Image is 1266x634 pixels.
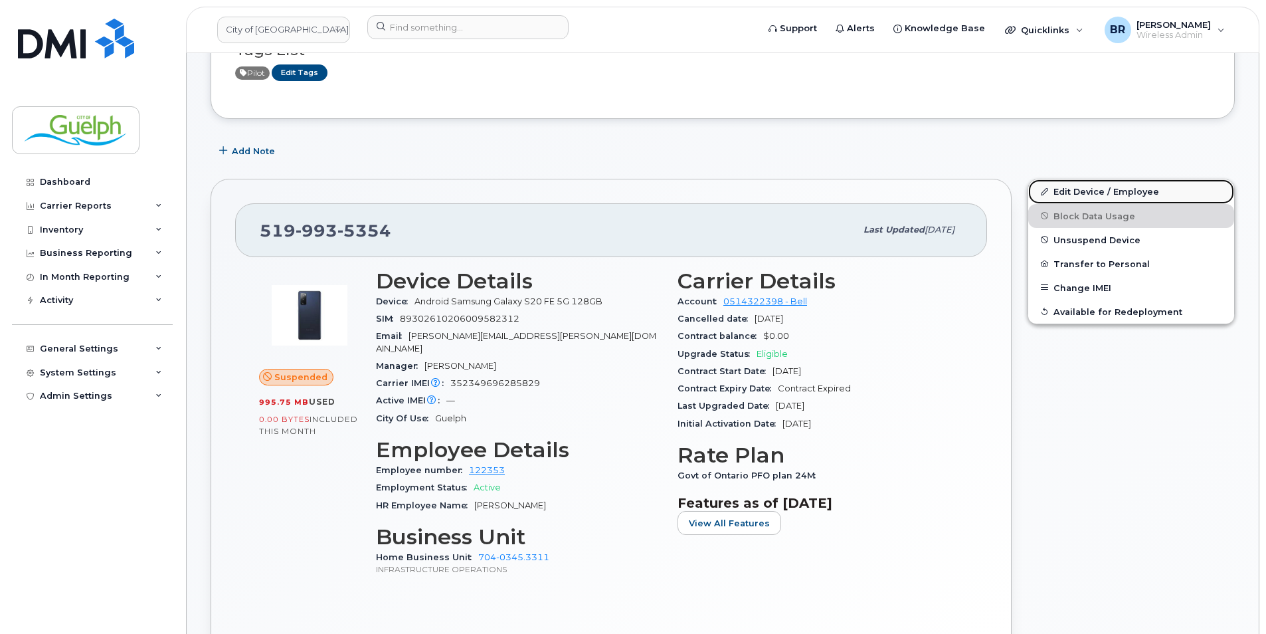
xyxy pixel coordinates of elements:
[1110,22,1125,38] span: BR
[296,221,337,241] span: 993
[1028,204,1234,228] button: Block Data Usage
[376,361,424,371] span: Manager
[1095,17,1234,43] div: Brendan Raftis
[1028,179,1234,203] a: Edit Device / Employee
[678,443,963,467] h3: Rate Plan
[469,465,505,475] a: 122353
[884,15,994,42] a: Knowledge Base
[689,517,770,530] span: View All Features
[678,349,757,359] span: Upgrade Status
[759,15,826,42] a: Support
[474,482,501,492] span: Active
[435,413,466,423] span: Guelph
[376,413,435,423] span: City Of Use
[376,296,414,306] span: Device
[1053,306,1182,316] span: Available for Redeployment
[678,314,755,324] span: Cancelled date
[678,495,963,511] h3: Features as of [DATE]
[1136,19,1211,30] span: [PERSON_NAME]
[424,361,496,371] span: [PERSON_NAME]
[217,17,350,43] a: City of Guelph
[260,221,391,241] span: 519
[776,401,804,411] span: [DATE]
[1028,276,1234,300] button: Change IMEI
[678,471,822,480] span: Govt of Ontario PFO plan 24M
[925,225,954,235] span: [DATE]
[763,331,789,341] span: $0.00
[376,331,408,341] span: Email
[259,415,310,424] span: 0.00 Bytes
[996,17,1093,43] div: Quicklinks
[259,414,358,436] span: included this month
[757,349,788,359] span: Eligible
[414,296,602,306] span: Android Samsung Galaxy S20 FE 5G 128GB
[274,371,327,383] span: Suspended
[474,500,546,510] span: [PERSON_NAME]
[376,438,662,462] h3: Employee Details
[478,552,549,562] a: 704-0345.3311
[376,500,474,510] span: HR Employee Name
[367,15,569,39] input: Find something...
[376,395,446,405] span: Active IMEI
[1028,300,1234,324] button: Available for Redeployment
[450,378,540,388] span: 352349696285829
[376,314,400,324] span: SIM
[259,397,309,407] span: 995.75 MB
[376,465,469,475] span: Employee number
[232,145,275,158] span: Add Note
[272,64,327,81] a: Edit Tags
[678,511,781,535] button: View All Features
[1136,30,1211,41] span: Wireless Admin
[826,15,884,42] a: Alerts
[678,269,963,293] h3: Carrier Details
[1028,252,1234,276] button: Transfer to Personal
[211,139,286,163] button: Add Note
[678,383,778,393] span: Contract Expiry Date
[678,419,782,429] span: Initial Activation Date
[376,525,662,549] h3: Business Unit
[235,42,1210,58] h3: Tags List
[337,221,391,241] span: 5354
[755,314,783,324] span: [DATE]
[678,401,776,411] span: Last Upgraded Date
[376,564,662,575] p: INFRASTRUCTURE OPERATIONS
[376,552,478,562] span: Home Business Unit
[235,66,270,80] span: Active
[1028,228,1234,252] button: Unsuspend Device
[376,269,662,293] h3: Device Details
[772,366,801,376] span: [DATE]
[376,482,474,492] span: Employment Status
[678,331,763,341] span: Contract balance
[376,378,450,388] span: Carrier IMEI
[270,276,349,356] img: image20231002-3703462-zm6wmn.jpeg
[1053,235,1140,245] span: Unsuspend Device
[446,395,455,405] span: —
[723,296,807,306] a: 0514322398 - Bell
[782,419,811,429] span: [DATE]
[309,397,335,407] span: used
[778,383,851,393] span: Contract Expired
[678,296,723,306] span: Account
[376,331,656,353] span: [PERSON_NAME][EMAIL_ADDRESS][PERSON_NAME][DOMAIN_NAME]
[847,22,875,35] span: Alerts
[1021,25,1069,35] span: Quicklinks
[863,225,925,235] span: Last updated
[780,22,817,35] span: Support
[400,314,519,324] span: 89302610206009582312
[678,366,772,376] span: Contract Start Date
[905,22,985,35] span: Knowledge Base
